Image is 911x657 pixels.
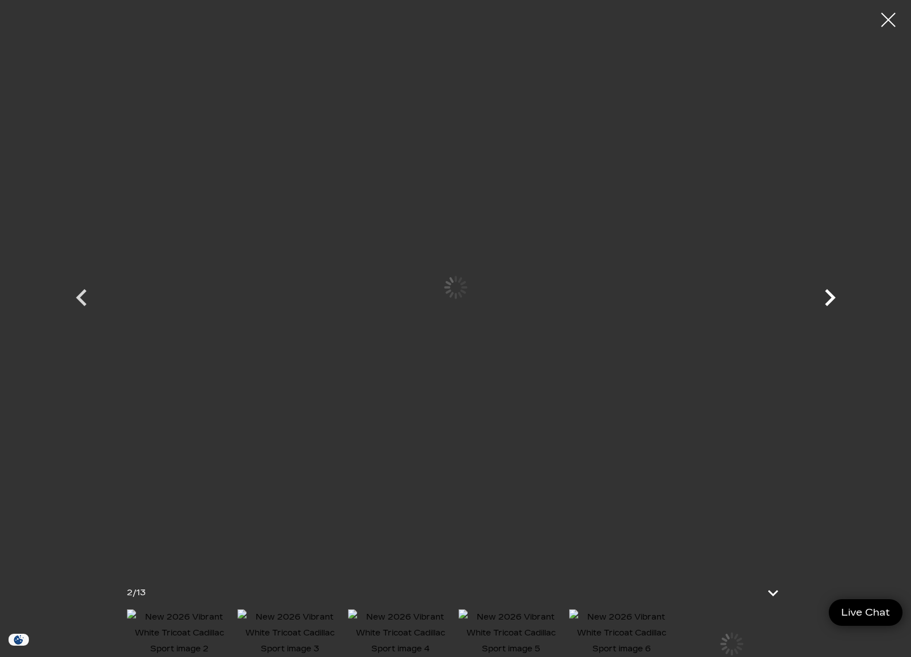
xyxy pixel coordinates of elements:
[127,609,232,657] img: New 2026 Vibrant White Tricoat Cadillac Sport image 2
[6,634,32,646] img: Opt-Out Icon
[813,275,847,326] div: Next
[459,609,563,657] img: New 2026 Vibrant White Tricoat Cadillac Sport image 5
[569,609,674,657] img: New 2026 Vibrant White Tricoat Cadillac Sport image 6
[836,606,896,619] span: Live Chat
[348,609,453,657] img: New 2026 Vibrant White Tricoat Cadillac Sport image 4
[127,585,146,601] div: /
[238,609,342,657] img: New 2026 Vibrant White Tricoat Cadillac Sport image 3
[829,599,902,626] a: Live Chat
[65,275,99,326] div: Previous
[127,588,133,597] span: 2
[136,588,146,597] span: 13
[6,634,32,646] section: Click to Open Cookie Consent Modal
